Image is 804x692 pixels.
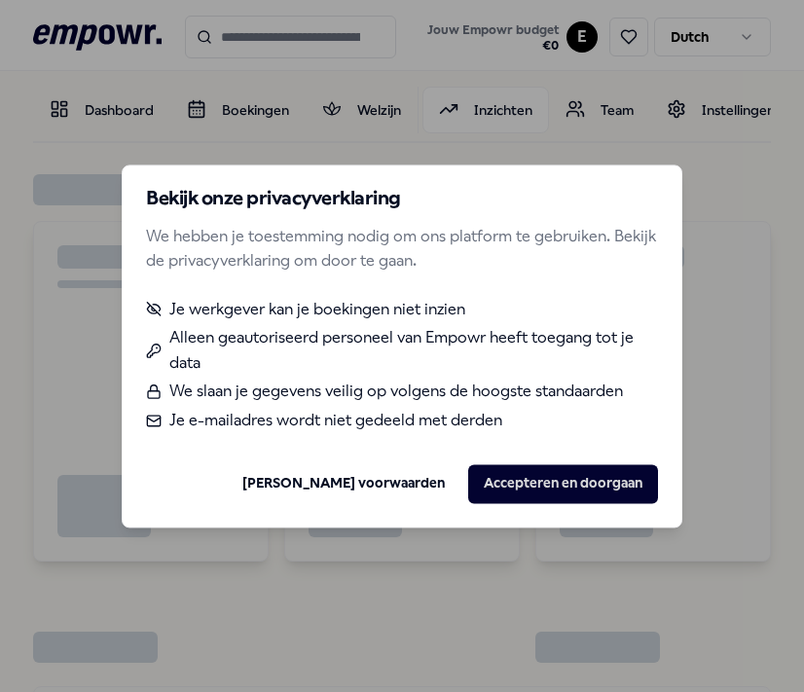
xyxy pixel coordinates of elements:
li: Alleen geautoriseerd personeel van Empowr heeft toegang tot je data [146,326,658,376]
h2: Bekijk onze privacyverklaring [146,189,658,208]
button: [PERSON_NAME] voorwaarden [227,464,460,503]
p: We hebben je toestemming nodig om ons platform te gebruiken. Bekijk de privacyverklaring om door ... [146,224,658,273]
li: Je werkgever kan je boekingen niet inzien [146,297,658,322]
button: Accepteren en doorgaan [468,464,658,503]
li: We slaan je gegevens veilig op volgens de hoogste standaarden [146,380,658,405]
a: [PERSON_NAME] voorwaarden [242,473,445,494]
li: Je e-mailadres wordt niet gedeeld met derden [146,408,658,433]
